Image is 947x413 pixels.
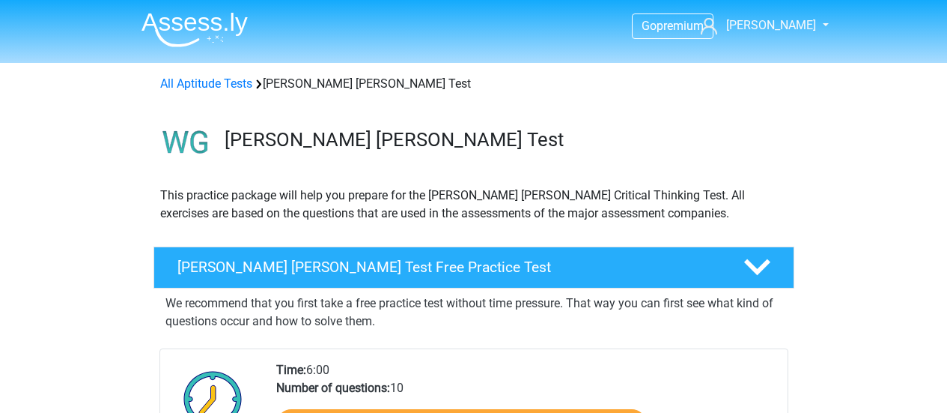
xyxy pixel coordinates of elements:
[177,259,719,276] h4: [PERSON_NAME] [PERSON_NAME] Test Free Practice Test
[726,18,816,32] span: [PERSON_NAME]
[642,19,657,33] span: Go
[154,75,794,93] div: [PERSON_NAME] [PERSON_NAME] Test
[695,16,817,34] a: [PERSON_NAME]
[225,128,782,151] h3: [PERSON_NAME] [PERSON_NAME] Test
[154,111,218,175] img: watson glaser test
[141,12,248,47] img: Assessly
[165,295,782,331] p: We recommend that you first take a free practice test without time pressure. That way you can fir...
[276,363,306,377] b: Time:
[276,381,390,395] b: Number of questions:
[160,187,788,223] p: This practice package will help you prepare for the [PERSON_NAME] [PERSON_NAME] Critical Thinking...
[160,76,252,91] a: All Aptitude Tests
[633,16,713,36] a: Gopremium
[147,247,800,289] a: [PERSON_NAME] [PERSON_NAME] Test Free Practice Test
[657,19,704,33] span: premium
